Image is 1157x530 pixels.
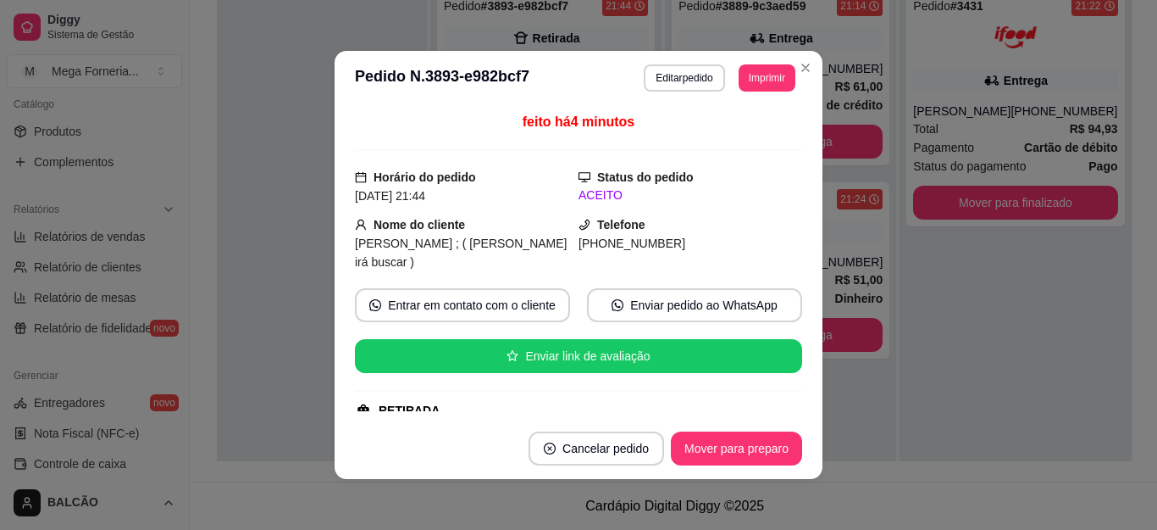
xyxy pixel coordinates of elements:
[597,218,645,232] strong: Telefone
[587,288,802,322] button: whats-appEnviar pedido ao WhatsApp
[544,443,556,455] span: close-circle
[644,64,724,92] button: Editarpedido
[355,288,570,322] button: whats-appEntrar em contato com o cliente
[355,219,367,231] span: user
[578,171,590,183] span: desktop
[612,299,623,311] span: whats-app
[578,187,802,204] div: ACEITO
[374,218,465,232] strong: Nome do cliente
[507,350,518,362] span: star
[355,237,567,269] span: [PERSON_NAME] ; ( [PERSON_NAME] irá buscar )
[369,299,381,311] span: whats-app
[523,114,634,129] span: feito há 4 minutos
[578,219,590,231] span: phone
[739,64,795,92] button: Imprimir
[671,432,802,466] button: Mover para preparo
[597,170,694,184] strong: Status do pedido
[355,339,802,373] button: starEnviar link de avaliação
[529,432,664,466] button: close-circleCancelar pedido
[379,402,440,420] div: RETIRADA
[355,189,425,203] span: [DATE] 21:44
[578,237,685,250] span: [PHONE_NUMBER]
[355,171,367,183] span: calendar
[355,64,529,92] h3: Pedido N. 3893-e982bcf7
[792,54,819,81] button: Close
[374,170,476,184] strong: Horário do pedido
